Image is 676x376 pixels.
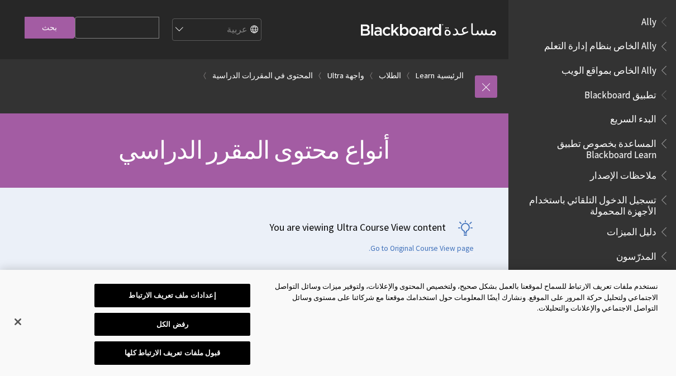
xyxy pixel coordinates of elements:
span: أنواع محتوى المقرر الدراسي [118,135,389,165]
a: واجهة Ultra [327,69,364,83]
a: المحتوى في المقررات الدراسية [212,69,313,83]
span: تطبيق Blackboard [584,85,656,101]
p: You are viewing Ultra Course View content [11,220,474,234]
a: مساعدةBlackboard [361,20,497,40]
button: قبول ملفات تعريف الارتباط كلها [94,341,250,365]
span: المدرّسون [616,247,656,262]
button: إغلاق [6,310,30,334]
select: Site Language Selector [172,19,261,41]
button: رفض الكل [94,313,250,336]
span: Ally [641,12,656,27]
nav: Book outline for Anthology Ally Help [515,12,669,80]
span: المساعدة بخصوص تطبيق Blackboard Learn [522,134,656,160]
strong: Blackboard [361,24,444,36]
span: تسجيل الدخول التلقائي باستخدام الأجهزة المحمولة [522,191,656,217]
span: Ally الخاص بنظام إدارة التعلم [544,37,656,52]
span: ملاحظات الإصدار [590,166,656,181]
a: Learn [416,69,435,83]
a: الرئيسية [437,69,464,83]
a: الطلاب [379,69,401,83]
input: بحث [25,17,75,39]
a: Go to Original Course View page. [369,244,474,254]
button: إعدادات ملف تعريف الارتباط [94,284,250,307]
div: نستخدم ملفات تعريف الارتباط للسماح لموقعنا بالعمل بشكل صحيح، ولتخصيص المحتوى والإعلانات، ولتوفير ... [270,281,658,314]
span: البدء السريع [610,110,656,125]
span: Ally الخاص بمواقع الويب [561,61,656,76]
span: دليل الميزات [607,222,656,237]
